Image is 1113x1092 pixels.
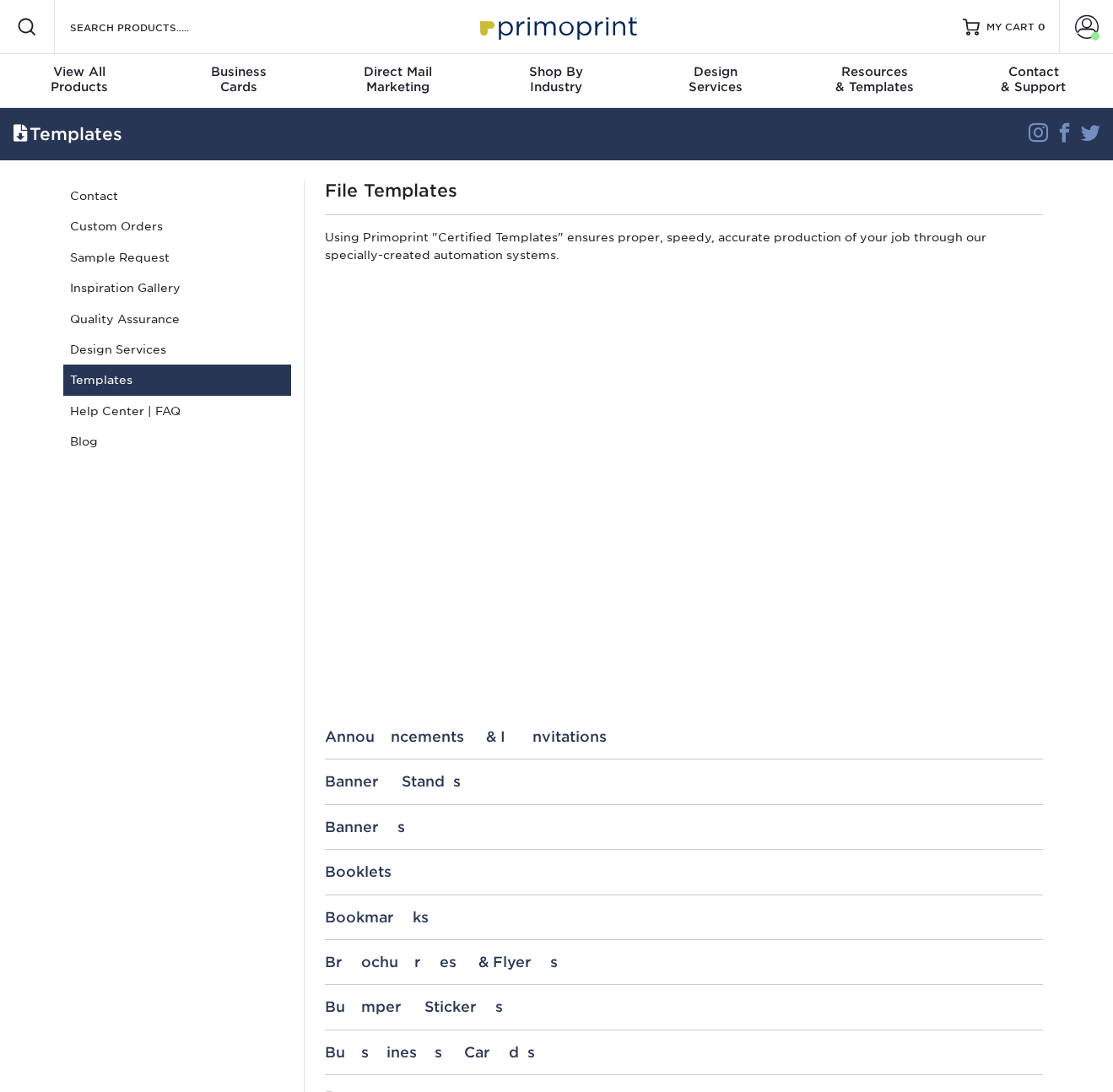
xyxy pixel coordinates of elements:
[63,426,291,457] a: Blog
[63,334,291,365] a: Design Services
[325,773,1043,790] div: Banner Stands
[325,819,1043,835] div: Banners
[63,396,291,426] a: Help Center | FAQ
[636,54,795,108] a: DesignServices
[318,64,477,95] div: Marketing
[477,64,635,95] div: Industry
[325,728,1043,745] div: Announcements & Invitations
[63,181,291,211] a: Contact
[63,304,291,334] a: Quality Assurance
[318,64,477,79] span: Direct Mail
[636,64,795,79] span: Design
[159,64,317,95] div: Cards
[636,64,795,95] div: Services
[159,64,317,79] span: Business
[795,64,954,95] div: & Templates
[325,998,1043,1015] div: Bumper Stickers
[68,17,233,37] input: SEARCH PRODUCTS.....
[477,64,635,79] span: Shop By
[159,54,317,108] a: BusinessCards
[795,54,954,108] a: Resources& Templates
[325,1044,1043,1061] div: Business Cards
[63,273,291,303] a: Inspiration Gallery
[477,54,635,108] a: Shop ByIndustry
[325,954,1043,970] div: Brochures & Flyers
[986,20,1035,35] span: MY CART
[325,909,1043,926] div: Bookmarks
[63,211,291,241] a: Custom Orders
[325,229,1043,270] p: Using Primoprint "Certified Templates" ensures proper, speedy, accurate production of your job th...
[318,54,477,108] a: Direct MailMarketing
[1038,21,1045,33] span: 0
[473,8,641,45] img: Primoprint
[795,64,954,79] span: Resources
[954,54,1113,108] a: Contact& Support
[325,181,1043,201] h1: File Templates
[63,242,291,273] a: Sample Request
[954,64,1113,95] div: & Support
[63,365,291,395] a: Templates
[325,863,1043,880] div: Booklets
[954,64,1113,79] span: Contact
